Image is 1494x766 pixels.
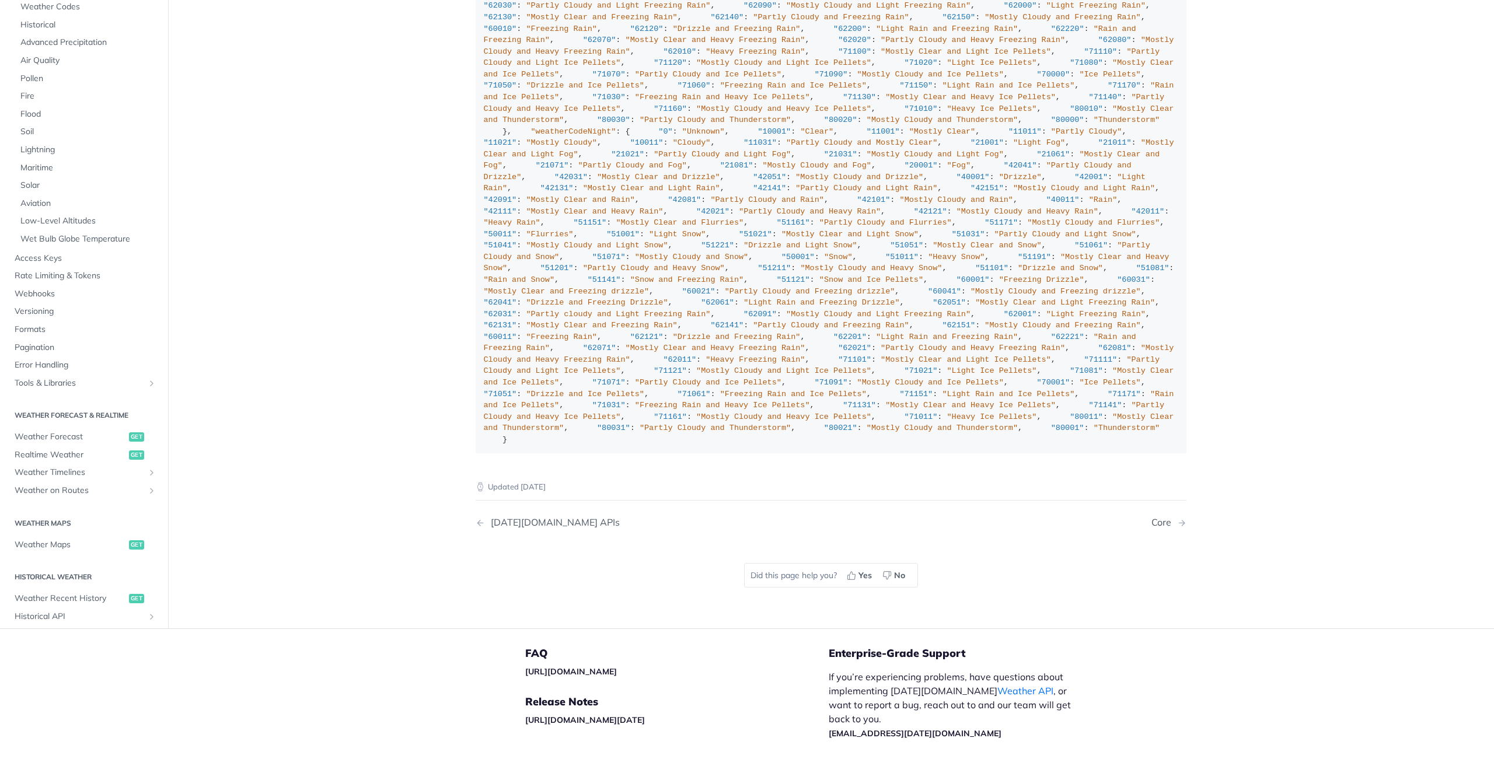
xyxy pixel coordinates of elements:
span: "62080" [1098,36,1132,44]
span: "42131" [540,184,574,193]
span: "Drizzle and Ice Pellets" [526,81,644,90]
span: "Mostly Cloudy and Freezing drizzle" [971,287,1141,296]
span: "Partly Cloudy and Light Fog" [654,150,791,159]
span: "Partly Cloudy and Snow" [484,241,1156,261]
span: "71071" [592,378,626,387]
span: "Mostly Clear and Heavy Ice Pellets" [885,93,1056,102]
span: "Drizzle and Freezing Rain" [673,333,801,341]
span: "51191" [1018,253,1051,261]
span: "0" [658,127,672,136]
span: "Mostly Clear and Light Rain" [583,184,720,193]
span: "Light Fog" [1013,138,1065,147]
span: Versioning [15,306,156,318]
span: "Cloudy" [673,138,711,147]
span: "62120" [630,25,664,33]
span: "51121" [777,275,810,284]
span: "Partly Cloudy and Heavy Freezing Rain" [881,36,1065,44]
span: "62021" [838,344,871,352]
span: "40001" [957,173,990,181]
span: "42011" [1132,207,1165,216]
span: "Partly Cloudy and Fog" [578,161,687,170]
span: "42101" [857,195,891,204]
span: "Light Rain and Freezing Drizzle" [743,298,899,307]
a: Advanced Precipitation [15,34,159,52]
a: Formats [9,321,159,338]
a: Weather Mapsget [9,536,159,554]
span: "Mostly Clear and Heavy Rain" [526,207,663,216]
span: "Mostly Clear" [909,127,975,136]
span: Weather Forecast [15,432,126,443]
span: "Mostly Cloudy and Snow" [635,253,748,261]
span: "Mostly Clear and Flurries" [616,218,743,227]
span: "Partly Cloudy and Mostly Clear" [786,138,937,147]
span: "71091" [815,378,848,387]
span: "42141" [753,184,786,193]
span: "42021" [696,207,729,216]
span: Rate Limiting & Tokens [15,271,156,282]
span: "71070" [592,70,626,79]
span: Wet Bulb Globe Temperature [20,233,156,245]
span: "Drizzle" [999,173,1042,181]
span: "51021" [739,230,772,239]
a: Low-Level Altitudes [15,213,159,230]
a: Tools & LibrariesShow subpages for Tools & Libraries [9,375,159,392]
span: "Mostly Clear and Heavy Freezing Rain" [626,344,805,352]
span: Pollen [20,73,156,85]
span: "51221" [701,241,734,250]
span: "Mostly Cloudy and Drizzle" [795,173,923,181]
span: get [129,594,144,603]
span: Solar [20,180,156,192]
span: "Mostly Cloudy and Rain" [900,195,1013,204]
span: get [129,540,144,550]
span: "42001" [1074,173,1108,181]
span: "62140" [710,13,743,22]
span: "Mostly Cloudy and Heavy Snow" [800,264,942,272]
a: Aviation [15,195,159,212]
span: "Heavy Rain" [484,218,540,227]
span: "Partly Cloudy and Light Freezing Rain" [526,1,710,10]
span: "71111" [1084,355,1117,364]
span: "62051" [933,298,966,307]
span: "71170" [1108,81,1141,90]
span: "Heavy Freezing Rain" [706,355,805,364]
span: "Freezing Rain and Ice Pellets" [720,81,867,90]
span: "21021" [611,150,644,159]
span: "51141" [588,275,621,284]
span: "51211" [758,264,791,272]
span: "Mostly Clear and Freezing drizzle" [484,287,650,296]
span: "Partly Cloudy and Freezing drizzle" [725,287,895,296]
span: "Mostly Cloudy and Ice Pellets" [857,70,1004,79]
span: "21031" [824,150,857,159]
span: "10001" [758,127,791,136]
span: "62071" [583,344,616,352]
span: "60010" [484,25,517,33]
span: "Mostly Clear and Freezing Rain" [526,13,677,22]
span: "Freezing Rain" [526,25,597,33]
span: "Light Snow" [649,230,706,239]
span: "Fog" [947,161,971,170]
span: "51171" [985,218,1018,227]
div: Core [1151,517,1177,528]
span: "Mostly Cloudy and Fog" [763,161,871,170]
span: "Freezing Rain and Heavy Ice Pellets" [635,93,810,102]
span: "10011" [630,138,664,147]
span: "Heavy Ice Pellets" [947,104,1037,113]
span: "Light Ice Pellets" [947,366,1037,375]
span: "42081" [668,195,701,204]
span: "62141" [710,321,743,330]
span: "Ice Pellets" [1079,70,1140,79]
button: Show subpages for Historical API [147,612,156,621]
span: "70000" [1036,70,1070,79]
span: Weather on Routes [15,485,144,496]
span: "62081" [1098,344,1132,352]
span: "Mostly Clear and Heavy Freezing Rain" [626,36,805,44]
span: "42051" [753,173,786,181]
a: Weather on RoutesShow subpages for Weather on Routes [9,482,159,499]
span: "Heavy Snow" [928,253,985,261]
span: "21071" [536,161,569,170]
span: "50001" [781,253,815,261]
span: "80030" [597,116,630,124]
span: "Thunderstorm" [1094,116,1160,124]
span: "71120" [654,58,687,67]
span: Lightning [20,144,156,156]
